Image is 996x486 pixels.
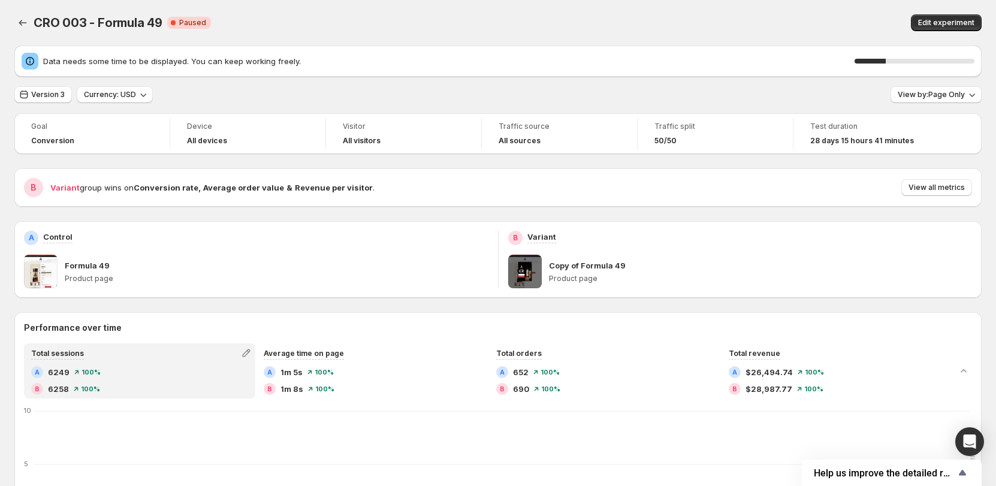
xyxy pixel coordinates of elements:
[203,183,284,192] strong: Average order value
[901,179,972,196] button: View all metrics
[14,86,72,103] button: Version 3
[65,259,110,271] p: Formula 49
[315,369,334,376] span: 100 %
[35,385,40,393] h2: B
[814,466,970,480] button: Show survey - Help us improve the detailed report for A/B campaigns
[810,122,932,131] span: Test duration
[31,122,153,131] span: Goal
[746,383,792,395] span: $28,987.77
[24,460,28,468] text: 5
[280,383,303,395] span: 1m 8s
[48,383,69,395] span: 6258
[527,231,556,243] p: Variant
[84,90,136,99] span: Currency: USD
[198,183,201,192] strong: ,
[955,363,972,379] button: Collapse chart
[81,385,100,393] span: 100 %
[810,136,914,146] span: 28 days 15 hours 41 minutes
[513,383,529,395] span: 690
[24,406,31,415] text: 10
[499,120,620,147] a: Traffic sourceAll sources
[50,183,375,192] span: group wins on .
[732,385,737,393] h2: B
[343,120,464,147] a: VisitorAll visitors
[500,369,505,376] h2: A
[898,90,965,99] span: View by: Page Only
[814,467,955,479] span: Help us improve the detailed report for A/B campaigns
[29,233,34,243] h2: A
[267,385,272,393] h2: B
[513,233,518,243] h2: B
[810,120,932,147] a: Test duration28 days 15 hours 41 minutes
[500,385,505,393] h2: B
[280,366,303,378] span: 1m 5s
[34,16,162,30] span: CRO 003 - Formula 49
[891,86,982,103] button: View by:Page Only
[264,349,344,358] span: Average time on page
[805,369,824,376] span: 100 %
[909,183,965,192] span: View all metrics
[918,18,974,28] span: Edit experiment
[343,136,381,146] h4: All visitors
[911,14,982,31] button: Edit experiment
[31,136,74,146] span: Conversion
[654,122,776,131] span: Traffic split
[549,274,973,283] p: Product page
[499,122,620,131] span: Traffic source
[295,183,373,192] strong: Revenue per visitor
[267,369,272,376] h2: A
[24,255,58,288] img: Formula 49
[541,385,560,393] span: 100 %
[187,136,227,146] h4: All devices
[65,274,488,283] p: Product page
[134,183,198,192] strong: Conversion rate
[43,231,73,243] p: Control
[729,349,780,358] span: Total revenue
[179,18,206,28] span: Paused
[77,86,153,103] button: Currency: USD
[286,183,292,192] strong: &
[50,183,80,192] span: Variant
[31,182,37,194] h2: B
[43,55,855,67] span: Data needs some time to be displayed. You can keep working freely.
[14,14,31,31] button: Back
[513,366,529,378] span: 652
[955,427,984,456] div: Open Intercom Messenger
[35,369,40,376] h2: A
[48,366,70,378] span: 6249
[549,259,626,271] p: Copy of Formula 49
[343,122,464,131] span: Visitor
[732,369,737,376] h2: A
[31,120,153,147] a: GoalConversion
[654,136,677,146] span: 50/50
[804,385,823,393] span: 100 %
[541,369,560,376] span: 100 %
[24,322,972,334] h2: Performance over time
[31,349,84,358] span: Total sessions
[31,90,65,99] span: Version 3
[187,122,309,131] span: Device
[499,136,541,146] h4: All sources
[315,385,334,393] span: 100 %
[746,366,793,378] span: $26,494.74
[508,255,542,288] img: Copy of Formula 49
[82,369,101,376] span: 100 %
[496,349,542,358] span: Total orders
[654,120,776,147] a: Traffic split50/50
[187,120,309,147] a: DeviceAll devices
